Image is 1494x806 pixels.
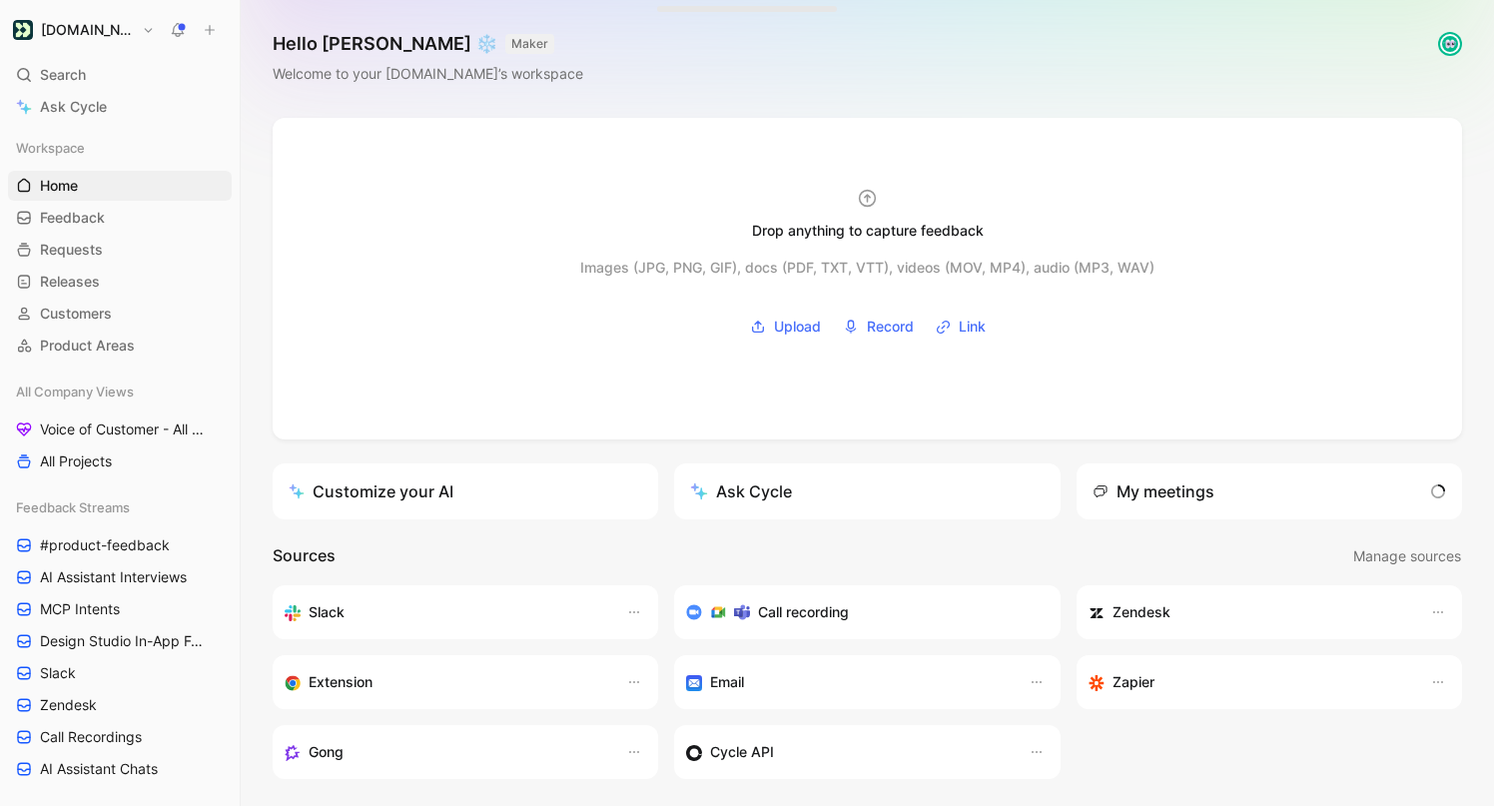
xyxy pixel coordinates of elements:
h3: Call recording [758,600,849,624]
span: All Company Views [16,382,134,402]
button: Ask Cycle [674,463,1060,519]
span: All Projects [40,451,112,471]
button: Upload [743,312,828,342]
button: MAKER [505,34,554,54]
span: Voice of Customer - All Areas [40,419,206,439]
a: Feedback [8,203,232,233]
div: Customize your AI [289,479,453,503]
a: All Projects [8,446,232,476]
a: Customers [8,299,232,329]
span: Feedback [40,208,105,228]
span: Record [867,315,914,339]
span: Call Recordings [40,727,142,747]
div: Drop anything to capture feedback [752,219,984,243]
span: Releases [40,272,100,292]
div: Record & transcribe meetings from Zoom, Meet & Teams. [686,600,1032,624]
div: Welcome to your [DOMAIN_NAME]’s workspace [273,62,583,86]
button: Record [836,312,921,342]
img: Customer.io [13,20,33,40]
span: Zendesk [40,695,97,715]
h3: Slack [309,600,345,624]
img: avatar [1440,34,1460,54]
div: Sync your customers, send feedback and get updates in Slack [285,600,606,624]
h3: Extension [309,670,373,694]
h3: Zapier [1113,670,1154,694]
span: AI Assistant Interviews [40,567,187,587]
span: Manage sources [1353,544,1461,568]
span: AI Assistant Chats [40,759,158,779]
h3: Cycle API [710,740,774,764]
div: Ask Cycle [690,479,792,503]
span: Slack [40,663,76,683]
a: Voice of Customer - All Areas [8,414,232,444]
a: Customize your AI [273,463,658,519]
span: Design Studio In-App Feedback [40,631,208,651]
span: Feedback Streams [16,497,130,517]
span: Link [959,315,986,339]
div: Workspace [8,133,232,163]
div: Capture feedback from thousands of sources with Zapier (survey results, recordings, sheets, etc). [1089,670,1410,694]
span: Customers [40,304,112,324]
div: Sync customers & send feedback from custom sources. Get inspired by our favorite use case [686,740,1008,764]
div: My meetings [1093,479,1214,503]
span: #product-feedback [40,535,170,555]
button: Customer.io[DOMAIN_NAME] [8,16,160,44]
span: Home [40,176,78,196]
h3: Email [710,670,744,694]
div: Forward emails to your feedback inbox [686,670,1008,694]
div: Capture feedback from your incoming calls [285,740,606,764]
div: Search [8,60,232,90]
span: Upload [774,315,821,339]
div: Sync customers and create docs [1089,600,1410,624]
a: AI Assistant Interviews [8,562,232,592]
a: Home [8,171,232,201]
div: All Company ViewsVoice of Customer - All AreasAll Projects [8,377,232,476]
span: Requests [40,240,103,260]
a: Design Studio In-App Feedback [8,626,232,656]
a: #product-feedback [8,530,232,560]
a: Call Recordings [8,722,232,752]
span: MCP Intents [40,599,120,619]
h1: [DOMAIN_NAME] [41,21,134,39]
a: Zendesk [8,690,232,720]
span: Search [40,63,86,87]
a: Requests [8,235,232,265]
div: Feedback Streams#product-feedbackAI Assistant InterviewsMCP IntentsDesign Studio In-App FeedbackS... [8,492,232,784]
a: Ask Cycle [8,92,232,122]
div: All Company Views [8,377,232,406]
button: Link [929,312,993,342]
h3: Gong [309,740,344,764]
a: MCP Intents [8,594,232,624]
h2: Sources [273,543,336,569]
a: Releases [8,267,232,297]
span: Ask Cycle [40,95,107,119]
a: AI Assistant Chats [8,754,232,784]
span: Product Areas [40,336,135,356]
a: Slack [8,658,232,688]
div: Images (JPG, PNG, GIF), docs (PDF, TXT, VTT), videos (MOV, MP4), audio (MP3, WAV) [580,256,1154,280]
a: Product Areas [8,331,232,361]
div: Capture feedback from anywhere on the web [285,670,606,694]
h1: Hello [PERSON_NAME] ❄️ [273,32,583,56]
h3: Zendesk [1113,600,1170,624]
span: Workspace [16,138,85,158]
button: Manage sources [1352,543,1462,569]
div: Feedback Streams [8,492,232,522]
